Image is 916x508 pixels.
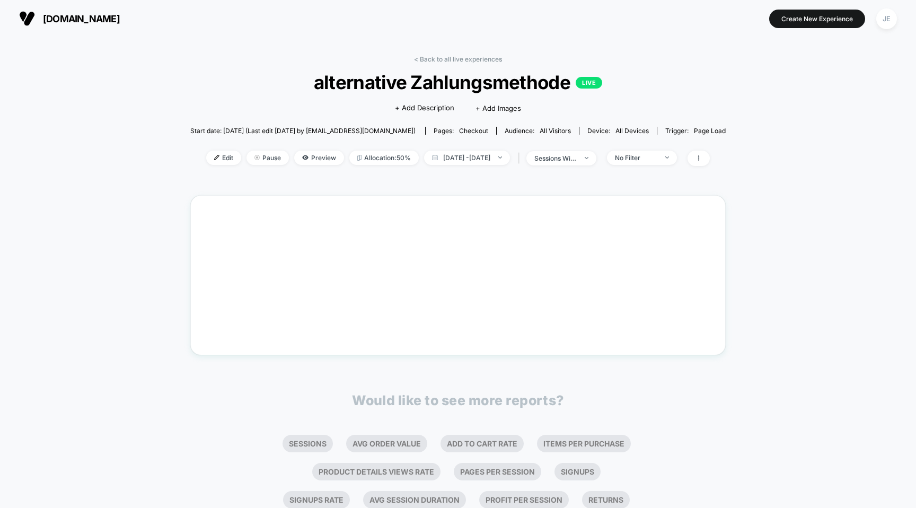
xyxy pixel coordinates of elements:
[534,154,577,162] div: sessions with impression
[190,127,416,135] span: Start date: [DATE] (Last edit [DATE] by [EMAIL_ADDRESS][DOMAIN_NAME])
[498,156,502,159] img: end
[694,127,726,135] span: Page Load
[352,392,564,408] p: Would like to see more reports?
[16,10,123,27] button: [DOMAIN_NAME]
[294,151,344,165] span: Preview
[454,463,541,480] li: Pages Per Session
[206,151,241,165] span: Edit
[505,127,571,135] div: Audience:
[434,127,488,135] div: Pages:
[283,435,333,452] li: Sessions
[554,463,601,480] li: Signups
[414,55,502,63] a: < Back to all live experiences
[475,104,521,112] span: + Add Images
[615,127,649,135] span: all devices
[873,8,900,30] button: JE
[357,155,362,161] img: rebalance
[615,154,657,162] div: No Filter
[246,151,289,165] span: Pause
[217,71,699,93] span: alternative Zahlungsmethode
[459,127,488,135] span: checkout
[214,155,219,160] img: edit
[19,11,35,27] img: Visually logo
[537,435,631,452] li: Items Per Purchase
[432,155,438,160] img: calendar
[43,13,120,24] span: [DOMAIN_NAME]
[665,127,726,135] div: Trigger:
[579,127,657,135] span: Device:
[576,77,602,89] p: LIVE
[876,8,897,29] div: JE
[769,10,865,28] button: Create New Experience
[540,127,571,135] span: All Visitors
[349,151,419,165] span: Allocation: 50%
[346,435,427,452] li: Avg Order Value
[441,435,524,452] li: Add To Cart Rate
[395,103,454,113] span: + Add Description
[585,157,588,159] img: end
[424,151,510,165] span: [DATE] - [DATE]
[665,156,669,159] img: end
[312,463,441,480] li: Product Details Views Rate
[254,155,260,160] img: end
[515,151,526,166] span: |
